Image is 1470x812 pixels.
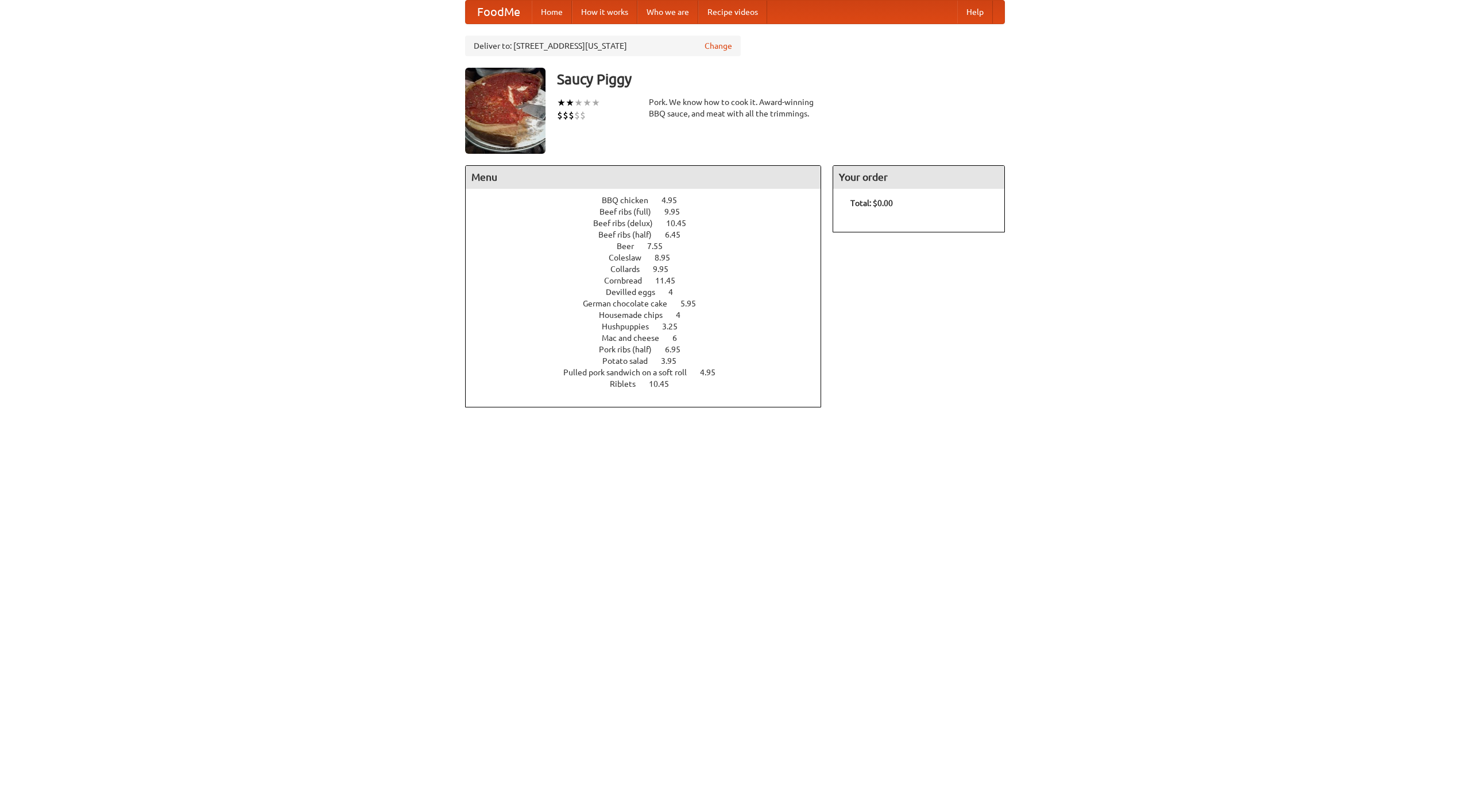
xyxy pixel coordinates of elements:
h3: Saucy Piggy [557,68,1005,91]
a: Beef ribs (half) 6.45 [598,230,702,239]
span: 3.25 [662,322,689,331]
div: Pork. We know how to cook it. Award-winning BBQ sauce, and meat with all the trimmings. [649,96,821,119]
h4: Your order [833,166,1004,189]
li: ★ [557,96,566,109]
span: 5.95 [680,299,707,308]
span: Beef ribs (half) [598,230,663,239]
span: 10.45 [666,219,698,228]
span: Cornbread [604,276,653,285]
span: 8.95 [655,253,682,262]
a: Pulled pork sandwich on a soft roll 4.95 [563,368,737,377]
h4: Menu [466,166,821,189]
span: 6.95 [665,345,692,354]
a: Cornbread 11.45 [604,276,697,285]
a: Help [957,1,993,24]
span: 4.95 [700,368,727,377]
li: ★ [574,96,583,109]
span: Pork ribs (half) [599,345,663,354]
div: Deliver to: [STREET_ADDRESS][US_STATE] [465,36,741,56]
span: 4.95 [661,196,688,205]
a: Beef ribs (full) 9.95 [599,207,701,216]
a: FoodMe [466,1,532,24]
a: Beer 7.55 [617,242,684,251]
span: German chocolate cake [583,299,679,308]
span: 7.55 [647,242,674,251]
span: Devilled eggs [606,287,667,297]
span: Beef ribs (delux) [593,219,664,228]
li: $ [568,109,574,122]
b: Total: $0.00 [850,199,893,208]
a: Hushpuppies 3.25 [602,322,699,331]
span: Housemade chips [599,310,674,320]
span: 9.95 [664,207,691,216]
span: Pulled pork sandwich on a soft roll [563,368,698,377]
img: angular.jpg [465,68,546,154]
span: 6 [672,333,688,343]
span: 9.95 [653,265,680,274]
span: 6.45 [665,230,692,239]
span: Mac and cheese [602,333,671,343]
a: Beef ribs (delux) 10.45 [593,219,707,228]
a: Collards 9.95 [610,265,690,274]
a: BBQ chicken 4.95 [602,196,698,205]
li: ★ [566,96,574,109]
span: 3.95 [661,356,688,366]
a: Pork ribs (half) 6.95 [599,345,702,354]
li: $ [563,109,568,122]
span: 4 [668,287,684,297]
span: Beef ribs (full) [599,207,663,216]
a: Change [705,40,732,52]
li: ★ [583,96,591,109]
a: Mac and cheese 6 [602,333,698,343]
span: Coleslaw [609,253,653,262]
li: ★ [591,96,600,109]
a: Recipe videos [698,1,767,24]
a: Housemade chips 4 [599,310,702,320]
a: Potato salad 3.95 [602,356,698,366]
a: How it works [572,1,637,24]
span: BBQ chicken [602,196,660,205]
span: 11.45 [655,276,687,285]
span: Beer [617,242,645,251]
a: Coleslaw 8.95 [609,253,691,262]
li: $ [574,109,580,122]
span: 10.45 [649,379,680,388]
li: $ [557,109,563,122]
a: German chocolate cake 5.95 [583,299,717,308]
a: Who we are [637,1,698,24]
span: Riblets [610,379,647,388]
a: Home [532,1,572,24]
span: Hushpuppies [602,322,660,331]
a: Riblets 10.45 [610,379,690,388]
span: 4 [676,310,692,320]
li: $ [580,109,586,122]
span: Potato salad [602,356,659,366]
span: Collards [610,265,651,274]
a: Devilled eggs 4 [606,287,694,297]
